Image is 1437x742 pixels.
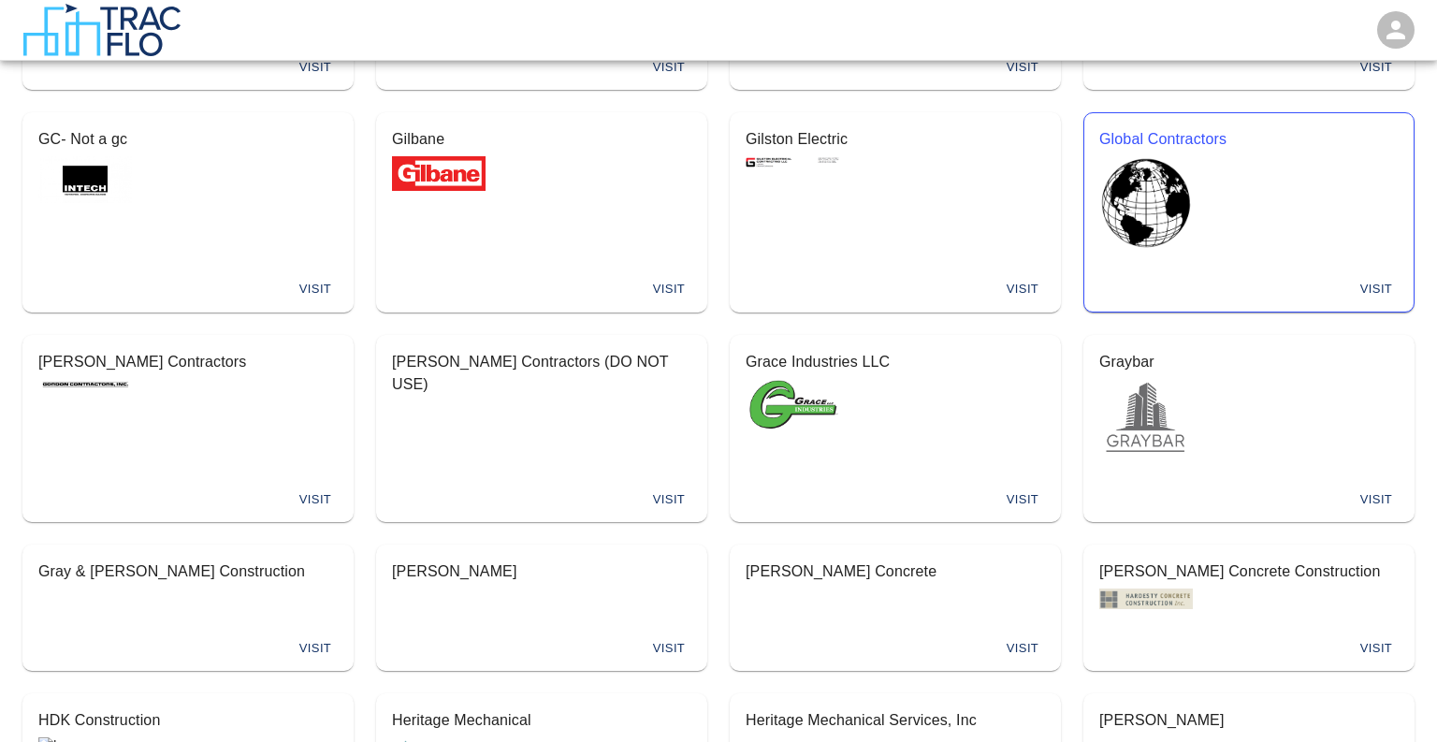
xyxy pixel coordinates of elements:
p: [PERSON_NAME] Concrete [746,560,1045,583]
img: Logo [746,378,839,431]
p: [PERSON_NAME] Concrete Construction [1099,560,1399,583]
button: Visit [285,53,345,82]
button: Visit [1346,275,1406,304]
button: Visit [285,634,345,663]
button: Visit [1346,486,1406,515]
button: [PERSON_NAME] Concrete ConstructionLogo [1084,546,1414,626]
button: Grace Industries LLCLogo [731,336,1060,478]
button: [PERSON_NAME] Contractors (DO NOT USE) [377,336,706,478]
button: Visit [1346,634,1406,663]
button: Visit [639,275,699,304]
p: GC- Not a gc [38,128,338,151]
p: Gray & [PERSON_NAME] Construction [38,560,338,583]
img: Logo [38,380,132,389]
button: GC- Not a gcLogo [23,113,353,267]
p: Graybar [1099,351,1399,373]
p: [PERSON_NAME] [392,560,691,583]
button: GraybarLogo [1084,336,1414,478]
button: Visit [285,275,345,304]
button: Gilston ElectricLogo [731,113,1060,267]
button: Visit [993,53,1052,82]
img: Logo [392,156,486,191]
button: [PERSON_NAME] ContractorsLogo [23,336,353,478]
iframe: Chat Widget [1343,652,1437,742]
img: Logo [746,157,839,167]
p: Gilston Electric [746,128,1045,151]
img: Logo [1099,589,1193,609]
p: Heritage Mechanical Services, Inc [746,709,1045,732]
p: HDK Construction [38,709,338,732]
button: Visit [285,486,345,515]
p: Gilbane [392,128,691,151]
p: Grace Industries LLC [746,351,1045,373]
button: GilbaneLogo [377,113,706,267]
p: [PERSON_NAME] Contractors (DO NOT USE) [392,351,691,396]
img: Logo [38,156,132,203]
p: Global Contractors [1099,128,1399,151]
button: Visit [993,275,1052,304]
button: Gray & [PERSON_NAME] Construction [23,546,353,626]
button: Visit [1346,53,1406,82]
p: Heritage Mechanical [392,709,691,732]
p: [PERSON_NAME] [1099,709,1399,732]
img: TracFlo Logo [22,4,181,56]
button: Visit [639,53,699,82]
button: Visit [639,634,699,663]
button: [PERSON_NAME] [377,546,706,626]
button: [PERSON_NAME] Concrete [731,546,1060,626]
img: Logo [1099,156,1193,250]
button: Visit [993,634,1052,663]
img: Logo [1099,378,1193,459]
button: Global ContractorsLogo [1084,113,1414,267]
button: Visit [993,486,1052,515]
p: [PERSON_NAME] Contractors [38,351,338,373]
button: Visit [639,486,699,515]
